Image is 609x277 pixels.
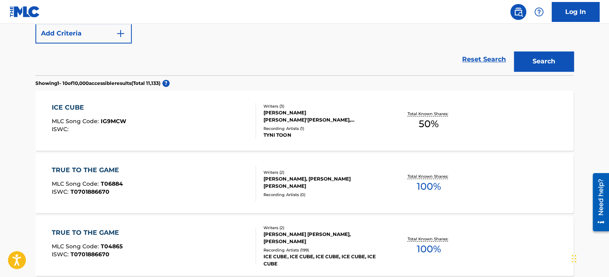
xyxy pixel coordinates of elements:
div: Drag [572,247,576,271]
div: Recording Artists ( 1 ) [264,126,384,132]
a: ICE CUBEMLC Song Code:IG9MCWISWC:Writers (3)[PERSON_NAME] [PERSON_NAME]'[PERSON_NAME], [PERSON_NA... [35,91,574,151]
a: TRUE TO THE GAMEMLC Song Code:T04865ISWC:T0701886670Writers (2)[PERSON_NAME] [PERSON_NAME], [PERS... [35,216,574,276]
iframe: Chat Widget [569,239,609,277]
div: ICE CUBE [52,103,126,112]
span: T06884 [101,180,123,187]
div: Help [531,4,547,20]
span: ISWC : [52,126,70,133]
span: T0701886670 [70,251,109,258]
button: Search [514,51,574,71]
a: Public Search [510,4,526,20]
div: ICE CUBE, ICE CUBE, ICE CUBE, ICE CUBE, ICE CUBE [264,253,384,267]
p: Total Known Shares: [407,236,450,242]
img: MLC Logo [10,6,40,18]
div: TYNI TOON [264,132,384,139]
span: 100 % [416,179,441,194]
div: [PERSON_NAME] [PERSON_NAME]'[PERSON_NAME], [PERSON_NAME] [264,109,384,124]
span: 50 % [419,117,439,131]
div: [PERSON_NAME], [PERSON_NAME] [PERSON_NAME] [264,175,384,190]
img: search [513,7,523,17]
span: T04865 [101,243,123,250]
p: Total Known Shares: [407,111,450,117]
div: Writers ( 2 ) [264,225,384,231]
div: Recording Artists ( 199 ) [264,247,384,253]
div: [PERSON_NAME] [PERSON_NAME], [PERSON_NAME] [264,231,384,245]
p: Total Known Shares: [407,173,450,179]
button: Add Criteria [35,24,132,43]
div: TRUE TO THE GAME [52,228,123,238]
span: ISWC : [52,188,70,195]
iframe: Resource Center [587,170,609,234]
div: Writers ( 2 ) [264,169,384,175]
a: Reset Search [458,51,510,68]
div: Recording Artists ( 0 ) [264,192,384,198]
span: ISWC : [52,251,70,258]
span: T0701886670 [70,188,109,195]
span: ? [162,80,170,87]
div: TRUE TO THE GAME [52,165,123,175]
span: 100 % [416,242,441,256]
span: MLC Song Code : [52,118,101,125]
img: help [534,7,544,17]
span: MLC Song Code : [52,180,101,187]
span: MLC Song Code : [52,243,101,250]
p: Showing 1 - 10 of 10,000 accessible results (Total 11,133 ) [35,80,160,87]
img: 9d2ae6d4665cec9f34b9.svg [116,29,125,38]
div: Writers ( 3 ) [264,103,384,109]
span: IG9MCW [101,118,126,125]
a: Log In [552,2,599,22]
a: TRUE TO THE GAMEMLC Song Code:T06884ISWC:T0701886670Writers (2)[PERSON_NAME], [PERSON_NAME] [PERS... [35,153,574,213]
